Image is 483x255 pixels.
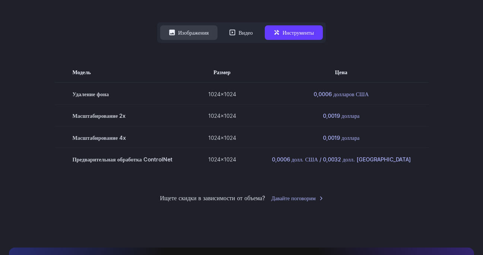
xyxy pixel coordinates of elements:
font: 0,0006 долларов США [314,91,369,97]
font: Видео [238,29,252,36]
font: Предварительная обработка ControlNet [72,156,172,163]
font: Масштабирование 2x [72,113,125,119]
font: Ищете скидки в зависимости от объема? [160,194,265,202]
font: 1024x1024 [208,134,236,141]
font: Цена [335,69,347,75]
font: 1024x1024 [208,113,236,119]
font: 0,0019 доллара [323,113,360,119]
font: Размер [213,69,231,75]
font: Удаление фона [72,91,109,97]
font: 0,0006 долл. США / 0,0032 долл. [GEOGRAPHIC_DATA] [272,156,411,163]
font: Давайте поговорим [271,195,315,201]
font: 0,0019 доллара [323,134,360,141]
font: Модель [72,69,91,75]
font: Инструменты [283,29,314,36]
font: Изображения [178,29,209,36]
font: Масштабирование 4x [72,134,126,141]
font: 1024x1024 [208,156,236,163]
a: Давайте поговорим [271,194,323,202]
font: 1024x1024 [208,91,236,97]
